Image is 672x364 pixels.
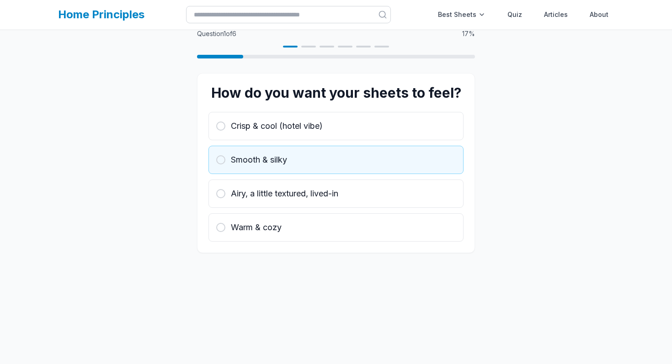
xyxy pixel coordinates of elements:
a: About [584,5,614,24]
button: Smooth & silky [208,146,464,174]
span: Airy, a little textured, lived-in [231,187,338,200]
a: Home Principles [58,8,144,21]
button: Warm & cozy [208,213,464,242]
span: Warm & cozy [231,221,282,234]
button: Airy, a little textured, lived-in [208,179,464,208]
span: 17 % [462,29,475,38]
span: Question 1 of 6 [197,29,236,38]
h1: How do you want your sheets to feel? [208,84,464,101]
a: Articles [539,5,573,24]
div: Best Sheets [432,5,491,24]
span: Smooth & silky [231,153,287,166]
button: Crisp & cool (hotel vibe) [208,112,464,140]
span: Crisp & cool (hotel vibe) [231,120,323,132]
a: Quiz [502,5,528,24]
